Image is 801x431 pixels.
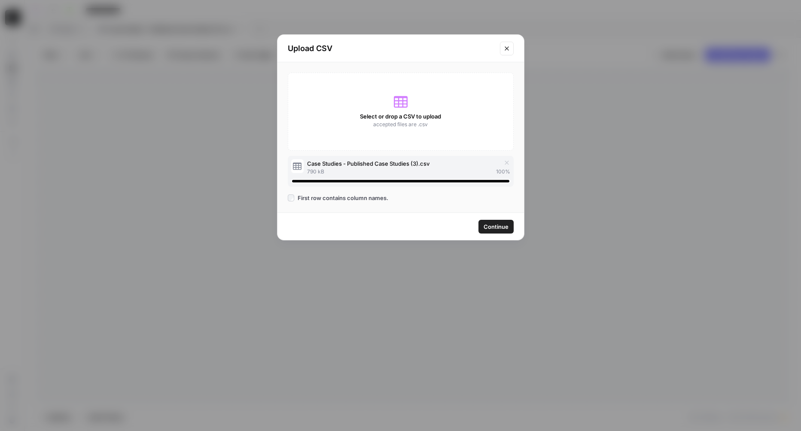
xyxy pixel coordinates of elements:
[307,168,324,176] span: 790 kB
[484,222,509,231] span: Continue
[478,220,514,234] button: Continue
[373,121,428,128] span: accepted files are .csv
[496,168,510,176] span: 100 %
[288,42,495,55] h2: Upload CSV
[298,194,388,202] span: First row contains column names.
[360,112,441,121] span: Select or drop a CSV to upload
[288,194,295,201] input: First row contains column names.
[307,159,429,168] span: Case Studies - Published Case Studies (3).csv
[500,42,514,55] button: Close modal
